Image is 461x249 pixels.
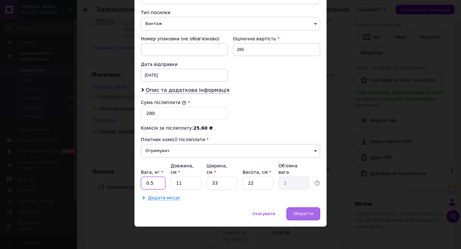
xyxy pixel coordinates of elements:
[141,170,163,175] label: Вага, кг
[242,170,271,175] label: Висота, см
[279,163,309,175] div: Об'ємна вага
[141,17,320,30] span: Вантаж
[141,100,186,105] label: Сума післяплати
[148,195,180,201] span: Додати місце
[141,61,228,68] div: Дата відправки
[141,10,170,15] span: Тип посилки
[293,211,313,216] span: Зберегти
[141,144,320,157] span: Отримувач
[233,36,320,42] div: Оціночна вартість
[206,163,227,175] label: Ширина, см
[141,137,205,142] span: Платник комісії післяплати
[171,163,194,175] label: Довжина, см
[193,125,213,131] span: 25.60 ₴
[141,36,228,42] div: Номер упаковки (не обов'язково)
[141,125,320,131] div: Комісія за післяплату:
[146,87,230,93] span: Опис та додаткова інформація
[252,211,275,216] span: Скасувати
